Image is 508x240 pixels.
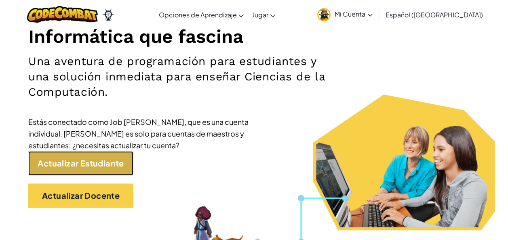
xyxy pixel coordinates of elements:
div: Estás conectado como Job [PERSON_NAME], que es una cuenta individual. [PERSON_NAME] es solo para ... [28,116,271,151]
span: Español ([GEOGRAPHIC_DATA]) [386,11,483,19]
img: CodeCombat logo [27,6,98,23]
h1: Informática que fascina [28,25,480,48]
img: avatar [317,8,331,21]
img: Ozaria [102,8,115,21]
h2: Una aventura de programación para estudiantes y una solución inmediata para enseñar Ciencias de l... [28,54,331,100]
a: Opciones de Aprendizaje [154,4,248,25]
span: Mi Cuenta [335,10,373,18]
span: Jugar [252,11,268,19]
a: Mi Cuenta [313,2,377,27]
a: Jugar [248,4,279,25]
a: Actualizar Docente [28,183,133,208]
span: Opciones de Aprendizaje [158,11,236,19]
a: Actualizar Estudiante [28,151,133,175]
a: Español ([GEOGRAPHIC_DATA]) [382,4,487,25]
